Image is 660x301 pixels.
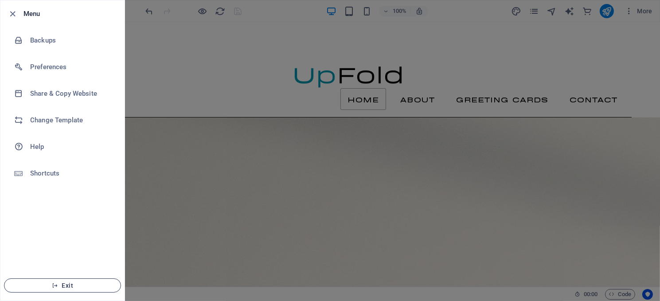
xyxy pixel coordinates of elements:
a: Help [0,133,125,160]
h6: Shortcuts [30,168,112,179]
h6: Menu [23,8,117,19]
h6: Change Template [30,115,112,125]
h6: Preferences [30,62,112,72]
button: Exit [4,278,121,293]
h6: Backups [30,35,112,46]
span: Exit [12,282,113,289]
h6: Share & Copy Website [30,88,112,99]
h6: Help [30,141,112,152]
